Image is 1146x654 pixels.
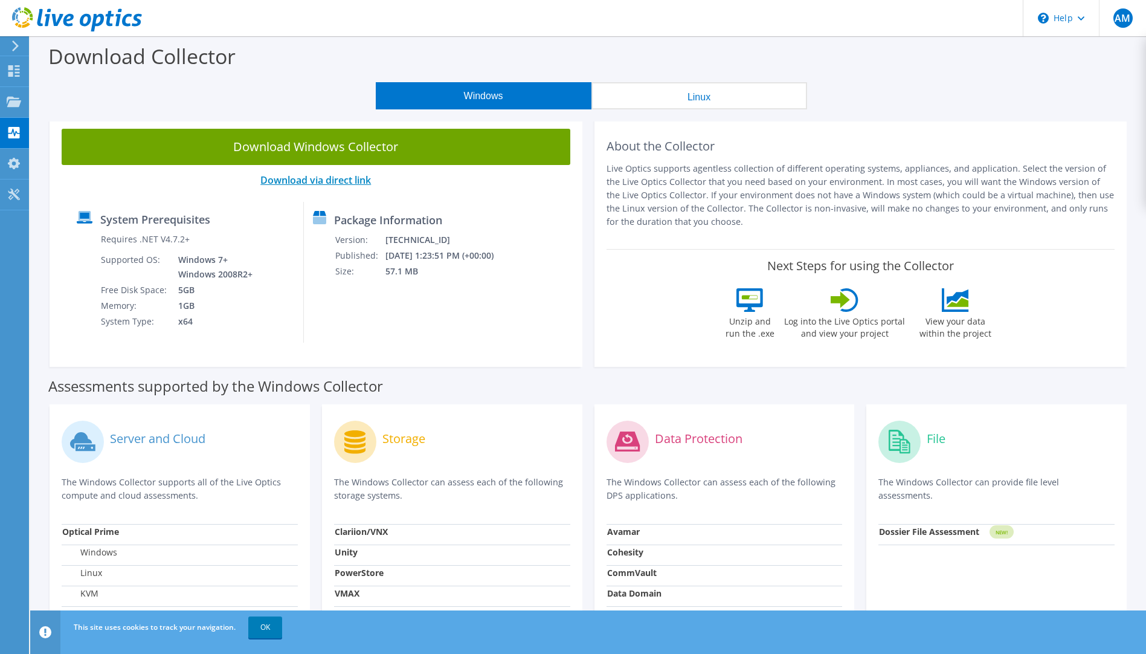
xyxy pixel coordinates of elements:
[385,248,510,264] td: [DATE] 1:23:51 PM (+00:00)
[335,588,359,599] strong: VMAX
[335,608,358,620] strong: Isilon
[48,380,383,392] label: Assessments supported by the Windows Collector
[260,173,371,187] a: Download via direct link
[879,526,979,537] strong: Dossier File Assessment
[335,264,385,279] td: Size:
[722,312,777,340] label: Unzip and run the .exe
[62,567,102,579] label: Linux
[62,608,95,620] label: Xen
[335,567,384,578] strong: PowerStore
[878,476,1115,502] p: The Windows Collector can provide file level assessments.
[62,588,98,600] label: KVM
[376,82,591,109] button: Windows
[1038,13,1049,24] svg: \n
[385,232,510,248] td: [TECHNICAL_ID]
[607,588,662,599] strong: Data Domain
[169,314,255,329] td: x64
[607,476,843,502] p: The Windows Collector can assess each of the following DPS applications.
[74,622,236,632] span: This site uses cookies to track your navigation.
[607,162,1115,228] p: Live Optics supports agentless collection of different operating systems, appliances, and applica...
[912,312,999,340] label: View your data within the project
[335,248,385,264] td: Published:
[110,433,205,445] label: Server and Cloud
[591,82,807,109] button: Linux
[248,617,282,638] a: OK
[382,433,425,445] label: Storage
[607,139,1115,154] h2: About the Collector
[48,42,236,70] label: Download Collector
[335,526,388,537] strong: Clariion/VNX
[169,298,255,314] td: 1GB
[607,526,640,537] strong: Avamar
[62,546,117,558] label: Windows
[767,259,954,273] label: Next Steps for using the Collector
[334,476,570,502] p: The Windows Collector can assess each of the following storage systems.
[62,476,298,502] p: The Windows Collector supports all of the Live Optics compute and cloud assessments.
[100,298,169,314] td: Memory:
[996,529,1008,536] tspan: NEW!
[607,567,657,578] strong: CommVault
[607,608,726,620] strong: IBM Spectrum Protect (TSM)
[335,546,358,558] strong: Unity
[169,252,255,282] td: Windows 7+ Windows 2008R2+
[101,233,190,245] label: Requires .NET V4.7.2+
[62,129,570,165] a: Download Windows Collector
[100,314,169,329] td: System Type:
[100,252,169,282] td: Supported OS:
[334,214,442,226] label: Package Information
[100,213,210,225] label: System Prerequisites
[607,546,643,558] strong: Cohesity
[927,433,945,445] label: File
[1113,8,1133,28] span: AM
[100,282,169,298] td: Free Disk Space:
[784,312,906,340] label: Log into the Live Optics portal and view your project
[62,526,119,537] strong: Optical Prime
[385,264,510,279] td: 57.1 MB
[655,433,742,445] label: Data Protection
[169,282,255,298] td: 5GB
[335,232,385,248] td: Version:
